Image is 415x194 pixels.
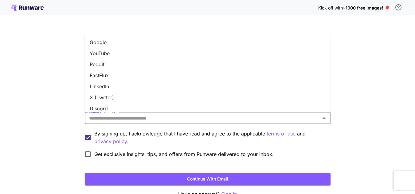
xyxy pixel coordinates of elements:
li: FastFlux [85,70,331,81]
li: Discord [85,103,331,114]
button: By signing up, I acknowledge that I have read and agree to the applicable terms of use and [94,138,128,145]
li: LinkedIn [85,81,331,92]
span: ~1000 free images! 🎈 [343,5,390,10]
button: By signing up, I acknowledge that I have read and agree to the applicable and privacy policy. [267,130,296,138]
button: In order to qualify for free credit, you need to sign up with a business email address and click ... [392,1,405,13]
span: Kick off with [318,5,343,10]
li: Google [85,37,331,48]
button: Continue with email [85,173,331,185]
li: Reddit [85,59,331,70]
p: By signing up, I acknowledge that I have read and agree to the applicable and [94,130,326,145]
p: terms of use [267,130,296,138]
li: X (Twitter) [85,92,331,103]
span: Get exclusive insights, tips, and offers from Runware delivered to your inbox. [94,150,274,158]
p: privacy policy. [94,138,128,145]
li: YouTube [85,48,331,59]
button: Close [320,114,328,122]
